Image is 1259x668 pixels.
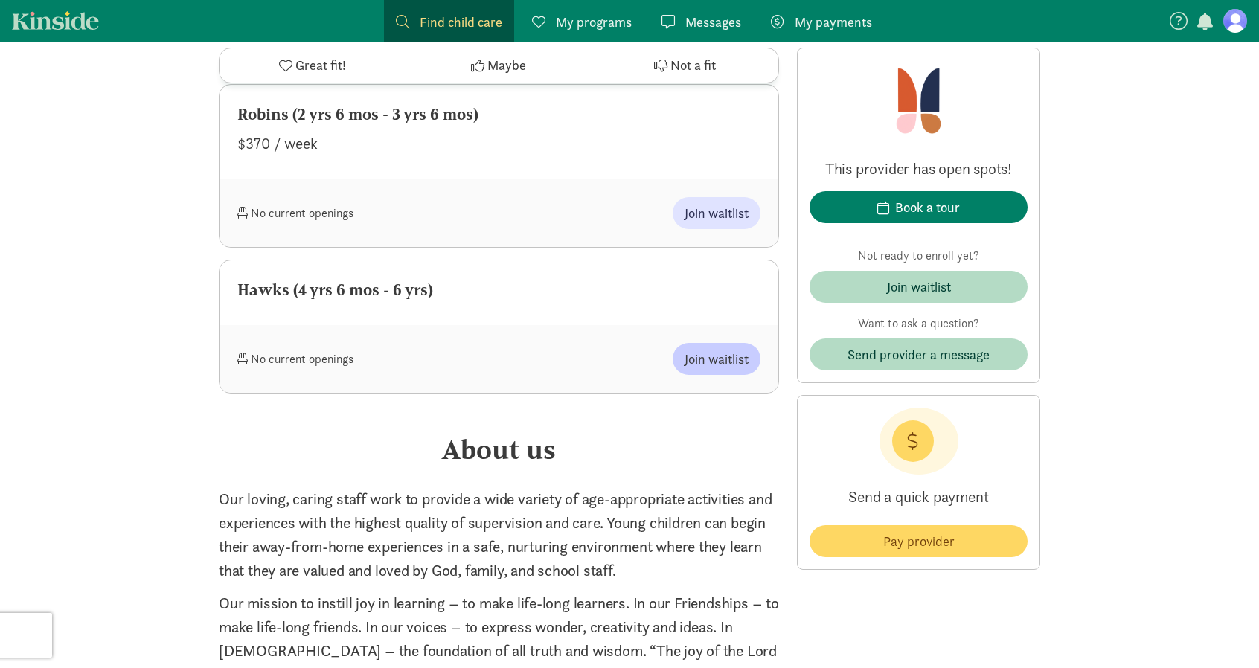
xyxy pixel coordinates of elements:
[219,487,779,582] p: Our loving, caring staff work to provide a wide variety of age-appropriate activities and experie...
[237,197,499,229] div: No current openings
[220,48,406,83] button: Great fit!
[880,60,957,141] img: Provider logo
[673,197,760,229] button: Join waitlist
[795,12,872,32] span: My payments
[895,197,960,217] div: Book a tour
[883,531,955,551] span: Pay provider
[810,475,1028,519] p: Send a quick payment
[810,158,1028,179] p: This provider has open spots!
[810,315,1028,333] p: Want to ask a question?
[556,12,632,32] span: My programs
[237,103,760,126] div: Robins (2 yrs 6 mos - 3 yrs 6 mos)
[670,56,716,76] span: Not a fit
[219,429,779,469] div: About us
[237,132,760,155] div: $370 / week
[592,48,778,83] button: Not a fit
[810,191,1028,223] button: Book a tour
[237,278,760,302] div: Hawks (4 yrs 6 mos - 6 yrs)
[887,277,951,297] div: Join waitlist
[685,349,749,369] span: Join waitlist
[237,343,499,375] div: No current openings
[810,247,1028,265] p: Not ready to enroll yet?
[685,12,741,32] span: Messages
[848,344,990,364] span: Send provider a message
[12,11,99,30] a: Kinside
[487,56,526,76] span: Maybe
[406,48,592,83] button: Maybe
[673,343,760,375] button: Join waitlist
[685,203,749,223] span: Join waitlist
[810,271,1028,303] button: Join waitlist
[295,56,346,76] span: Great fit!
[810,338,1028,370] button: Send provider a message
[420,12,502,32] span: Find child care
